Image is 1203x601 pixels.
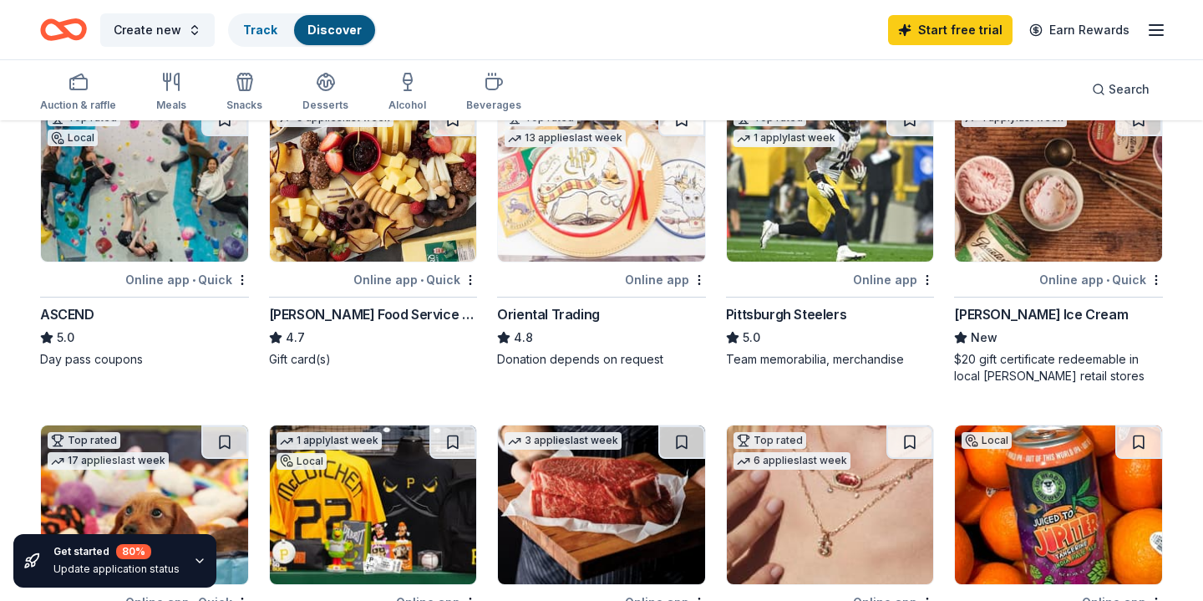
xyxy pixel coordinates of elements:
a: Image for Graeter's Ice Cream1 applylast weekOnline app•Quick[PERSON_NAME] Ice CreamNew$20 gift c... [954,102,1163,385]
a: Track [243,23,277,37]
span: 4.7 [286,328,305,348]
span: Search [1109,79,1150,99]
div: Auction & raffle [40,99,116,112]
div: 13 applies last week [505,130,626,147]
a: Image for Gordon Food Service Store9 applieslast weekOnline app•Quick[PERSON_NAME] Food Service S... [269,102,478,368]
div: Update application status [53,563,180,576]
div: 6 applies last week [733,452,850,470]
div: Top rated [48,432,120,449]
button: Create new [100,13,215,47]
span: • [420,273,424,287]
a: Image for Pittsburgh SteelersTop rated1 applylast weekOnline appPittsburgh Steelers5.0Team memora... [726,102,935,368]
div: Meals [156,99,186,112]
div: Desserts [302,99,348,112]
button: Desserts [302,65,348,120]
span: • [1106,273,1109,287]
img: Image for Omaha Steaks [498,425,705,584]
a: Home [40,10,87,49]
button: Auction & raffle [40,65,116,120]
div: Online app Quick [1039,269,1163,290]
div: Alcohol [388,99,426,112]
div: Oriental Trading [497,304,600,324]
span: 5.0 [57,328,74,348]
span: 5.0 [743,328,760,348]
a: Image for Oriental TradingTop rated13 applieslast weekOnline appOriental Trading4.8Donation depen... [497,102,706,368]
img: Image for Pittsburgh Steelers [727,103,934,262]
button: Beverages [466,65,521,120]
div: Local [48,130,98,146]
div: [PERSON_NAME] Food Service Store [269,304,478,324]
div: Online app [853,269,934,290]
div: Get started [53,544,180,559]
div: Pittsburgh Steelers [726,304,846,324]
div: Local [962,432,1012,449]
button: Search [1079,73,1163,106]
span: 4.8 [514,328,533,348]
div: $20 gift certificate redeemable in local [PERSON_NAME] retail stores [954,351,1163,385]
div: Online app Quick [353,269,477,290]
button: Snacks [226,65,262,120]
a: Discover [307,23,362,37]
div: Online app [625,269,706,290]
div: Snacks [226,99,262,112]
div: [PERSON_NAME] Ice Cream [954,304,1128,324]
img: Image for Graeter's Ice Cream [955,103,1162,262]
span: Create new [114,20,181,40]
img: Image for BarkBox [41,425,248,584]
a: Earn Rewards [1019,15,1140,45]
div: 17 applies last week [48,452,169,470]
button: Alcohol [388,65,426,120]
span: • [192,273,195,287]
button: TrackDiscover [228,13,377,47]
div: 1 apply last week [733,130,839,147]
div: Top rated [733,432,806,449]
a: Start free trial [888,15,1013,45]
div: 3 applies last week [505,432,622,450]
div: 80 % [116,544,151,559]
div: 1 apply last week [277,432,382,450]
div: Day pass coupons [40,351,249,368]
img: Image for Kendra Scott [727,425,934,584]
div: Gift card(s) [269,351,478,368]
img: Image for Gordon Food Service Store [270,103,477,262]
div: Online app Quick [125,269,249,290]
button: Meals [156,65,186,120]
a: Image for ASCENDTop ratedLocalOnline app•QuickASCEND5.0Day pass coupons [40,102,249,368]
div: Team memorabilia, merchandise [726,351,935,368]
img: Image for Oriental Trading [498,103,705,262]
div: Donation depends on request [497,351,706,368]
img: Image for Pittsburgh Pirates [270,425,477,584]
img: Image for Fat Head's Brewery [955,425,1162,584]
div: Beverages [466,99,521,112]
div: ASCEND [40,304,94,324]
div: Local [277,453,327,470]
img: Image for ASCEND [41,103,248,262]
span: New [971,328,997,348]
